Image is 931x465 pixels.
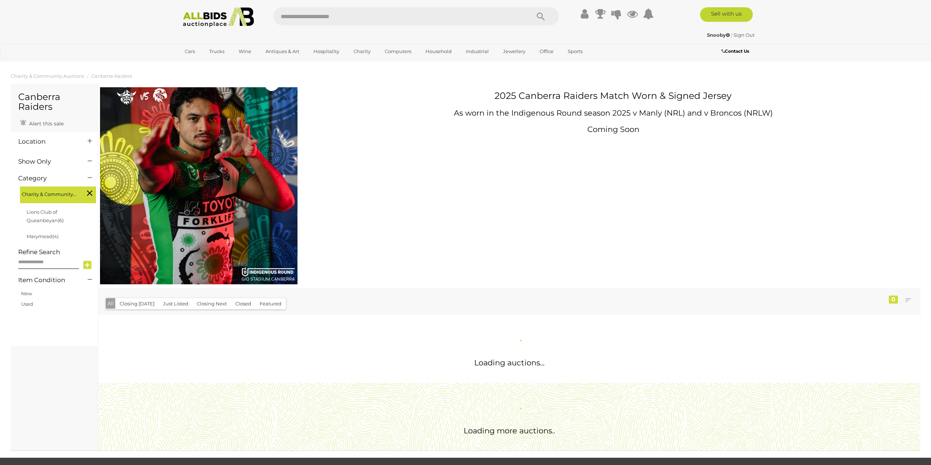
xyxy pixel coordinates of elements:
span: Loading auctions... [474,358,544,367]
button: Featured [255,298,286,309]
a: Trucks [204,45,229,57]
a: Used [21,301,33,307]
h1: 2025 Canberra Raiders Match Worn & Signed Jersey [305,87,922,105]
a: Office [535,45,558,57]
h2: As worn in the Indigenous Round season 2025 v Manly (NRL) and v Broncos (NRLW) [305,105,922,121]
img: Allbids.com.au [179,7,258,27]
div: 0 [889,296,898,304]
a: New [21,290,32,296]
button: Search [523,7,559,25]
button: Closing [DATE] [115,298,159,309]
img: 250811TILE-UPCOMING-RAIDERSJERSEY.jpg [100,87,297,285]
a: Snooby [707,32,731,38]
span: Charity & Community Auctions [22,188,76,199]
a: Jewellery [498,45,530,57]
span: | [731,32,732,38]
button: Closed [231,298,256,309]
span: Loading more auctions.. [464,426,555,435]
span: Alert this sale [27,120,64,127]
h4: Item Condition [18,277,77,284]
a: Wine [234,45,256,57]
a: Marymead(4) [27,233,59,239]
a: Charity [349,45,375,57]
a: Sign Out [734,32,755,38]
a: [GEOGRAPHIC_DATA] [180,57,241,69]
a: Lions Club of Queanbeyan(6) [27,209,64,223]
h4: Show Only [18,158,77,165]
h2: Coming Soon [305,121,922,137]
a: Antiques & Art [261,45,304,57]
h4: Refine Search [18,249,96,256]
button: Closing Next [192,298,231,309]
h4: Location [18,138,77,145]
a: Industrial [461,45,494,57]
a: Alert this sale [18,117,65,128]
a: Canberra Raiders [91,73,132,79]
a: Sell with us [700,7,753,22]
button: Just Listed [159,298,193,309]
a: Hospitality [309,45,344,57]
a: Charity & Community Auctions [11,73,84,79]
strong: Snooby [707,32,730,38]
h4: Category [18,175,77,182]
span: (6) [58,217,64,223]
a: Household [421,45,456,57]
span: (4) [52,233,59,239]
button: All [106,298,116,309]
a: Cars [180,45,200,57]
a: Computers [380,45,416,57]
h1: Canberra Raiders [18,92,91,112]
a: Contact Us [722,47,751,55]
a: Sports [563,45,587,57]
b: Contact Us [722,48,749,54]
